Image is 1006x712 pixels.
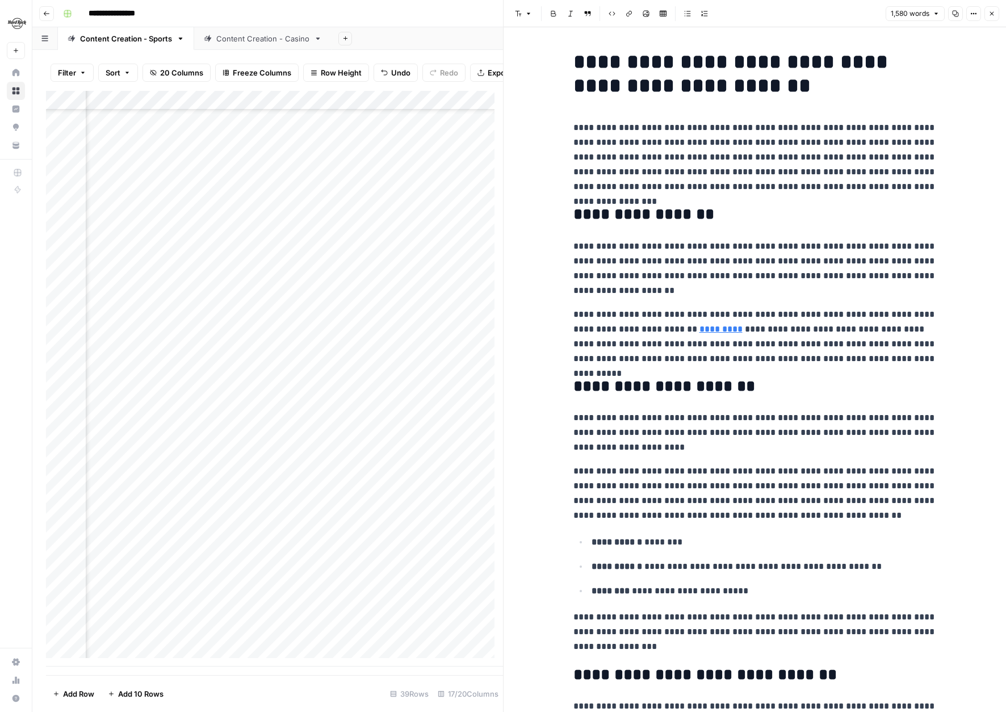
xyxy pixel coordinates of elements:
button: Export CSV [470,64,535,82]
button: Workspace: Hard Rock Digital [7,9,25,37]
button: Help + Support [7,689,25,707]
button: Row Height [303,64,369,82]
span: Redo [440,67,458,78]
a: Insights [7,100,25,118]
div: 17/20 Columns [433,685,503,703]
span: Sort [106,67,120,78]
div: Content Creation - Casino [216,33,309,44]
a: Your Data [7,136,25,154]
span: Undo [391,67,410,78]
button: Add 10 Rows [101,685,170,703]
a: Settings [7,653,25,671]
span: 1,580 words [891,9,929,19]
span: Add Row [63,688,94,700]
div: Content Creation - Sports [80,33,172,44]
button: 1,580 words [886,6,945,21]
a: Content Creation - Casino [194,27,332,50]
button: Redo [422,64,466,82]
a: Opportunities [7,118,25,136]
span: Export CSV [488,67,528,78]
a: Home [7,64,25,82]
a: Browse [7,82,25,100]
button: Filter [51,64,94,82]
span: Add 10 Rows [118,688,164,700]
a: Content Creation - Sports [58,27,194,50]
button: Sort [98,64,138,82]
button: 20 Columns [142,64,211,82]
span: Filter [58,67,76,78]
img: Hard Rock Digital Logo [7,13,27,33]
div: 39 Rows [385,685,433,703]
button: Add Row [46,685,101,703]
button: Undo [374,64,418,82]
span: 20 Columns [160,67,203,78]
a: Usage [7,671,25,689]
button: Freeze Columns [215,64,299,82]
span: Row Height [321,67,362,78]
span: Freeze Columns [233,67,291,78]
